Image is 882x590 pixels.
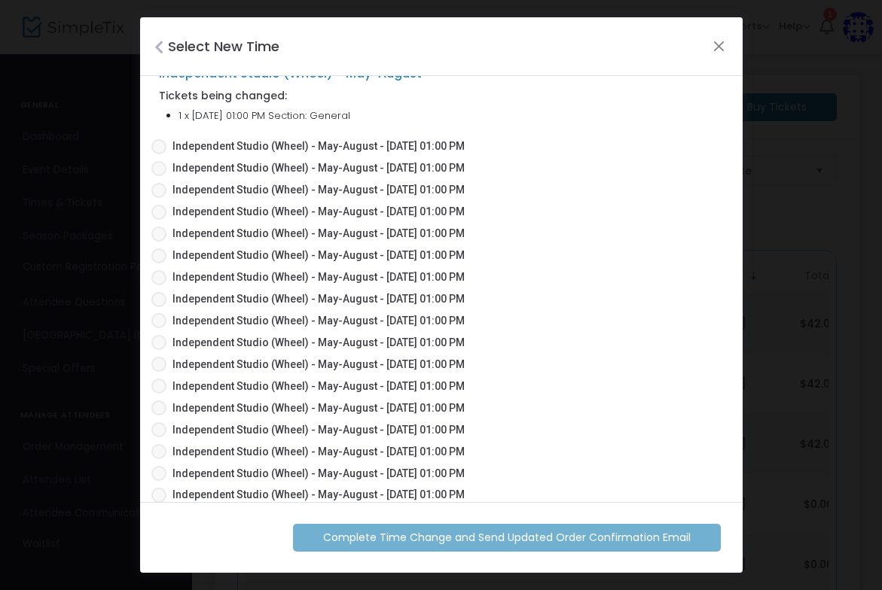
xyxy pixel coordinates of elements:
span: Independent Studio (Wheel) - May-August - [DATE] 01:00 PM [172,379,465,394]
span: Independent Studio (Wheel) - May-August - [DATE] 01:00 PM [172,138,465,154]
span: Independent Studio (Wheel) - May-August - [DATE] 01:00 PM [172,422,465,438]
span: Independent Studio (Wheel) - May-August - [DATE] 01:00 PM [172,182,465,198]
span: Independent Studio (Wheel) - May-August - [DATE] 01:00 PM [172,226,465,242]
span: Independent Studio (Wheel) - May-August - [DATE] 01:00 PM [172,466,465,482]
span: Independent Studio (Wheel) - May-August - [DATE] 01:00 PM [172,335,465,351]
button: Close [709,36,728,56]
span: Independent Studio (Wheel) - May-August - [DATE] 01:00 PM [172,357,465,373]
span: Independent Studio (Wheel) - May-August - [DATE] 01:00 PM [172,248,465,263]
span: Independent Studio (Wheel) - May-August - [DATE] 01:00 PM [172,487,465,503]
span: Independent Studio (Wheel) - May-August - [DATE] 01:00 PM [172,269,465,285]
li: 1 x [DATE] 01:00 PM Section: General [179,108,724,123]
h4: Select New Time [168,36,279,56]
span: Independent Studio (Wheel) - May-August - [DATE] 01:00 PM [172,444,465,460]
i: Close [154,40,163,55]
span: Independent Studio (Wheel) - May-August - [DATE] 01:00 PM [172,400,465,416]
span: Independent Studio (Wheel) - May-August - [DATE] 01:00 PM [172,160,465,176]
span: Independent Studio (Wheel) - May-August - [DATE] 01:00 PM [172,291,465,307]
label: Tickets being changed: [159,88,287,104]
span: Independent Studio (Wheel) - May-August - [DATE] 01:00 PM [172,313,465,329]
span: Independent Studio (Wheel) - May-August - [DATE] 01:00 PM [172,204,465,220]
